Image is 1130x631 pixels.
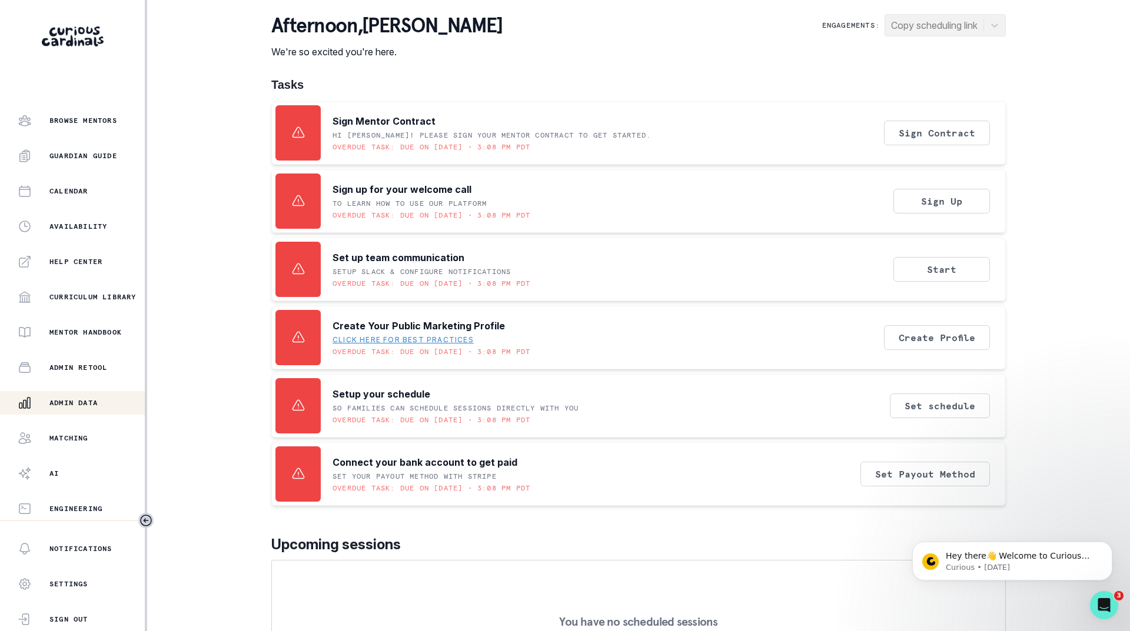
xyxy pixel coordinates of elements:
[51,45,203,56] p: Message from Curious, sent 15w ago
[895,517,1130,599] iframe: Intercom notifications message
[333,279,530,288] p: Overdue task: Due on [DATE] • 3:08 PM PDT
[333,182,471,196] p: Sign up for your welcome call
[333,483,530,493] p: Overdue task: Due on [DATE] • 3:08 PM PDT
[49,116,117,125] p: Browse Mentors
[49,615,88,624] p: Sign Out
[333,347,530,356] p: Overdue task: Due on [DATE] • 3:08 PM PDT
[49,222,107,231] p: Availability
[51,34,201,102] span: Hey there👋 Welcome to Curious Cardinals 🙌 Take a look around! If you have any questions or are ex...
[333,131,651,140] p: Hi [PERSON_NAME]! Please sign your mentor contract to get started.
[49,186,88,196] p: Calendar
[42,26,104,46] img: Curious Cardinals Logo
[822,21,880,30] p: Engagements:
[333,403,579,413] p: SO FAMILIES CAN SCHEDULE SESSIONS DIRECTLY WITH YOU
[49,504,102,513] p: Engineering
[333,335,474,345] a: Click here for best practices
[333,387,430,401] p: Setup your schedule
[333,199,487,208] p: To learn how to use our platform
[49,292,137,302] p: Curriculum Library
[49,469,59,478] p: AI
[333,319,505,333] p: Create Your Public Marketing Profile
[884,325,990,350] button: Create Profile
[49,544,112,553] p: Notifications
[271,78,1006,92] h1: Tasks
[49,151,117,161] p: Guardian Guide
[860,462,990,486] button: Set Payout Method
[333,455,517,469] p: Connect your bank account to get paid
[333,142,530,152] p: Overdue task: Due on [DATE] • 3:08 PM PDT
[49,328,122,337] p: Mentor Handbook
[893,257,990,282] button: Start
[333,251,464,265] p: Set up team communication
[49,257,102,266] p: Help Center
[559,616,717,627] p: You have no scheduled sessions
[49,398,98,408] p: Admin Data
[138,513,154,528] button: Toggle sidebar
[333,472,497,481] p: Set your payout method with Stripe
[890,393,990,418] button: Set schedule
[271,534,1006,555] p: Upcoming sessions
[333,415,530,425] p: Overdue task: Due on [DATE] • 3:08 PM PDT
[49,363,107,372] p: Admin Retool
[333,267,511,276] p: Setup Slack & Configure Notifications
[271,45,503,59] p: We're so excited you're here.
[893,189,990,213] button: Sign Up
[49,579,88,589] p: Settings
[884,121,990,145] button: Sign Contract
[271,14,503,38] p: afternoon , [PERSON_NAME]
[1090,591,1118,619] iframe: Intercom live chat
[333,211,530,220] p: Overdue task: Due on [DATE] • 3:08 PM PDT
[49,433,88,443] p: Matching
[1114,591,1124,600] span: 3
[333,114,436,128] p: Sign Mentor Contract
